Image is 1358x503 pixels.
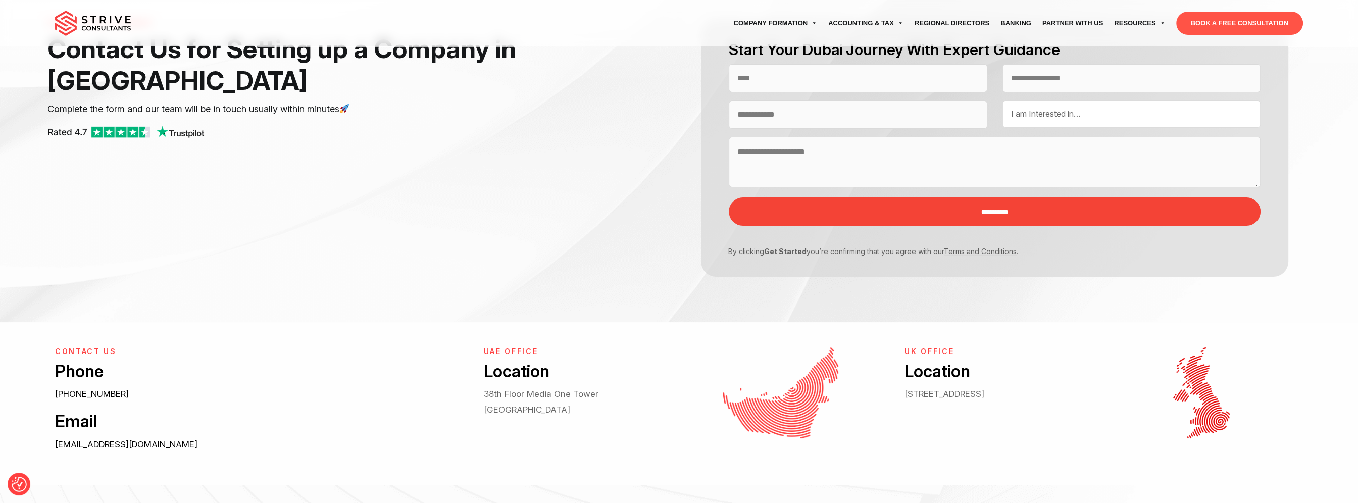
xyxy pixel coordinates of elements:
h3: Location [904,360,1092,383]
p: Complete the form and our team will be in touch usually within minutes [47,102,590,117]
a: [PHONE_NUMBER] [55,389,129,399]
img: Revisit consent button [12,477,27,492]
a: Company Formation [728,9,823,37]
a: Accounting & Tax [823,9,909,37]
img: 🚀 [340,104,349,113]
form: Contact form [679,19,1310,277]
h3: Location [484,360,672,383]
a: [EMAIL_ADDRESS][DOMAIN_NAME] [55,439,197,449]
a: Resources [1109,9,1171,37]
h1: Contact Us for Setting up a Company in [GEOGRAPHIC_DATA] [47,33,590,96]
img: main-logo.svg [55,11,131,36]
h6: CONTACT US [55,347,461,356]
h2: Start Your Dubai Journey With Expert Guidance [729,39,1261,60]
a: Partner with Us [1037,9,1109,37]
h3: Email [55,410,461,433]
h6: UK Office [904,347,1092,356]
button: Consent Preferences [12,477,27,492]
img: Get in touch [1173,347,1229,438]
a: Terms and Conditions [944,247,1017,256]
a: Regional Directors [909,9,995,37]
img: Get in touch [723,347,838,438]
strong: Get Started [764,247,807,256]
p: [STREET_ADDRESS] [904,386,1092,401]
a: Banking [995,9,1037,37]
h3: Phone [55,360,461,383]
p: By clicking you’re confirming that you agree with our . [721,246,1253,257]
p: 38th Floor Media One Tower [GEOGRAPHIC_DATA] [484,386,672,417]
span: I am Interested in… [1011,109,1081,119]
a: BOOK A FREE CONSULTATION [1176,12,1303,35]
h6: UAE OFFICE [484,347,672,356]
